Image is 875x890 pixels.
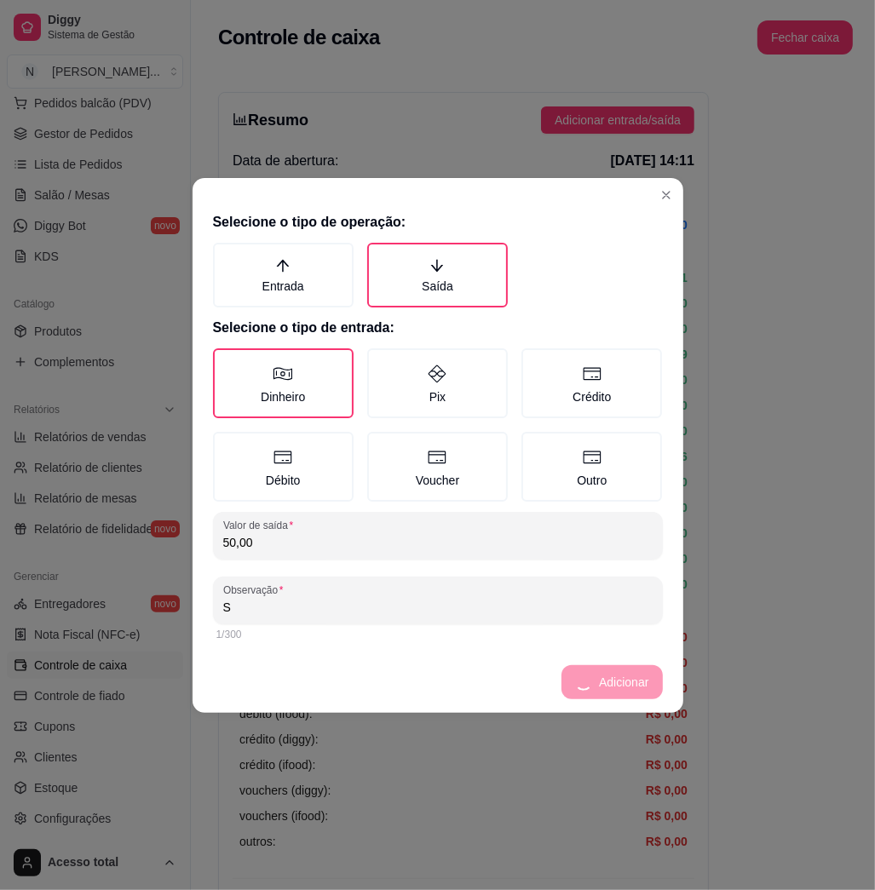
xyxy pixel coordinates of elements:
[213,318,663,338] h2: Selecione o tipo de entrada:
[367,432,508,502] label: Voucher
[429,258,445,273] span: arrow-down
[275,258,291,273] span: arrow-up
[223,599,653,616] input: Observação
[213,212,663,233] h2: Selecione o tipo de operação:
[521,432,662,502] label: Outro
[213,432,354,502] label: Débito
[223,518,299,532] label: Valor de saída
[367,243,508,307] label: Saída
[213,348,354,418] label: Dinheiro
[653,181,680,209] button: Close
[213,243,354,307] label: Entrada
[216,628,659,641] div: 1/300
[223,534,653,551] input: Valor de saída
[521,348,662,418] label: Crédito
[223,583,289,597] label: Observação
[367,348,508,418] label: Pix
